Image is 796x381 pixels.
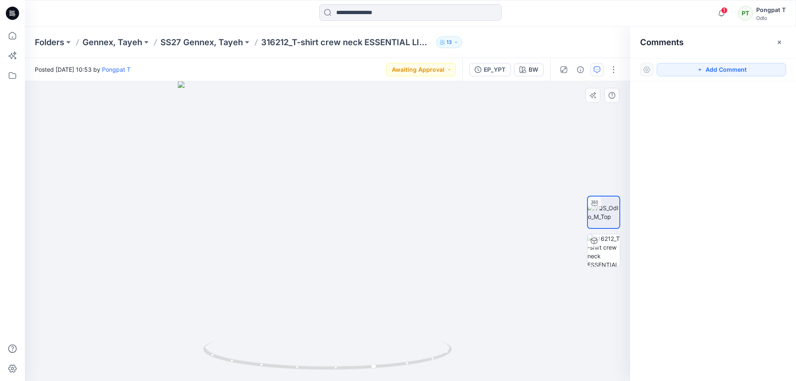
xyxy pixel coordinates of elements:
a: Gennex, Tayeh [83,36,142,48]
h2: Comments [640,37,684,47]
p: 316212_T-shirt crew neck ESSENTIAL LINENCOOL_EP_YPT [261,36,433,48]
img: VQS_Odlo_M_Top [588,204,619,221]
button: BW [514,63,544,76]
div: EP_YPT [484,65,505,74]
img: 316212_T-shirt crew neck ESSENTIAL LINENCOOL_EP_YPT-1 BW [587,234,620,267]
button: Add Comment [657,63,786,76]
div: Pongpat T [756,5,786,15]
a: Folders [35,36,64,48]
div: BW [529,65,538,74]
div: Odlo [756,15,786,21]
button: Details [574,63,587,76]
p: 13 [447,38,452,47]
span: Posted [DATE] 10:53 by [35,65,131,74]
a: Pongpat T [102,66,131,73]
a: SS27 Gennex, Tayeh [160,36,243,48]
button: 13 [436,36,462,48]
button: EP_YPT [469,63,511,76]
div: PT [738,6,753,21]
span: 1 [721,7,728,14]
